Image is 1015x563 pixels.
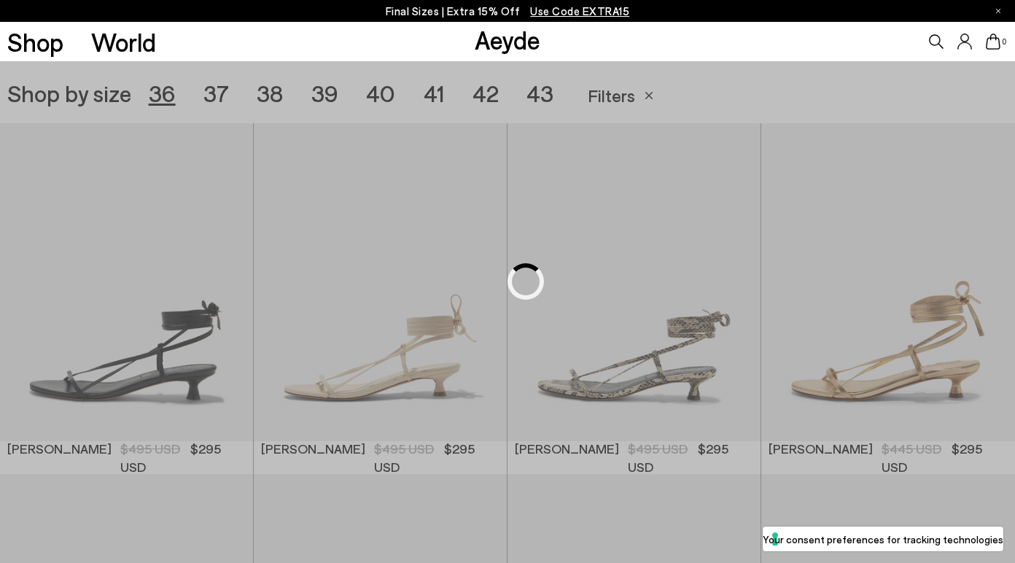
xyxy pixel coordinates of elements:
[1000,38,1008,46] span: 0
[475,24,540,55] a: Aeyde
[7,29,63,55] a: Shop
[763,527,1003,551] button: Your consent preferences for tracking technologies
[986,34,1000,50] a: 0
[530,4,629,18] span: Navigate to /collections/ss25-final-sizes
[91,29,156,55] a: World
[763,532,1003,547] label: Your consent preferences for tracking technologies
[386,2,630,20] p: Final Sizes | Extra 15% Off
